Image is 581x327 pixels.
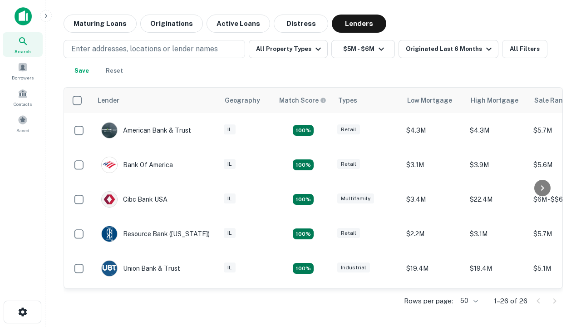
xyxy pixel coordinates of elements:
[98,95,119,106] div: Lender
[102,261,117,276] img: picture
[249,40,328,58] button: All Property Types
[331,40,395,58] button: $5M - $6M
[402,182,465,217] td: $3.4M
[101,226,210,242] div: Resource Bank ([US_STATE])
[101,191,167,208] div: Cibc Bank USA
[402,286,465,320] td: $4M
[293,228,314,239] div: Matching Properties: 4, hasApolloMatch: undefined
[536,225,581,269] iframe: Chat Widget
[15,48,31,55] span: Search
[406,44,494,54] div: Originated Last 6 Months
[404,296,453,307] p: Rows per page:
[224,263,236,273] div: IL
[337,228,360,238] div: Retail
[101,260,180,277] div: Union Bank & Trust
[140,15,203,33] button: Originations
[16,127,30,134] span: Saved
[274,15,328,33] button: Distress
[333,88,402,113] th: Types
[465,148,529,182] td: $3.9M
[402,113,465,148] td: $4.3M
[64,15,137,33] button: Maturing Loans
[465,286,529,320] td: $4M
[494,296,527,307] p: 1–26 of 26
[502,40,547,58] button: All Filters
[102,192,117,207] img: picture
[279,95,326,105] div: Capitalize uses an advanced AI algorithm to match your search with the best lender. The match sco...
[207,15,270,33] button: Active Loans
[102,226,117,242] img: picture
[337,124,360,135] div: Retail
[402,217,465,251] td: $2.2M
[100,62,129,80] button: Reset
[337,193,374,204] div: Multifamily
[102,123,117,138] img: picture
[338,95,357,106] div: Types
[64,40,245,58] button: Enter addresses, locations or lender names
[3,85,43,109] a: Contacts
[225,95,260,106] div: Geography
[465,182,529,217] td: $22.4M
[101,122,191,139] div: American Bank & Trust
[402,251,465,286] td: $19.4M
[15,7,32,25] img: capitalize-icon.png
[402,88,465,113] th: Low Mortgage
[224,193,236,204] div: IL
[102,157,117,173] img: picture
[3,32,43,57] a: Search
[71,44,218,54] p: Enter addresses, locations or lender names
[399,40,498,58] button: Originated Last 6 Months
[14,100,32,108] span: Contacts
[332,15,386,33] button: Lenders
[224,124,236,135] div: IL
[293,159,314,170] div: Matching Properties: 4, hasApolloMatch: undefined
[224,228,236,238] div: IL
[274,88,333,113] th: Capitalize uses an advanced AI algorithm to match your search with the best lender. The match sco...
[92,88,219,113] th: Lender
[337,263,370,273] div: Industrial
[465,88,529,113] th: High Mortgage
[407,95,452,106] div: Low Mortgage
[12,74,34,81] span: Borrowers
[67,62,96,80] button: Save your search to get updates of matches that match your search criteria.
[337,159,360,169] div: Retail
[293,263,314,274] div: Matching Properties: 4, hasApolloMatch: undefined
[402,148,465,182] td: $3.1M
[224,159,236,169] div: IL
[101,157,173,173] div: Bank Of America
[293,194,314,205] div: Matching Properties: 4, hasApolloMatch: undefined
[219,88,274,113] th: Geography
[465,113,529,148] td: $4.3M
[465,217,529,251] td: $3.1M
[279,95,325,105] h6: Match Score
[3,59,43,83] a: Borrowers
[457,294,479,307] div: 50
[465,251,529,286] td: $19.4M
[293,125,314,136] div: Matching Properties: 7, hasApolloMatch: undefined
[471,95,518,106] div: High Mortgage
[3,111,43,136] a: Saved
